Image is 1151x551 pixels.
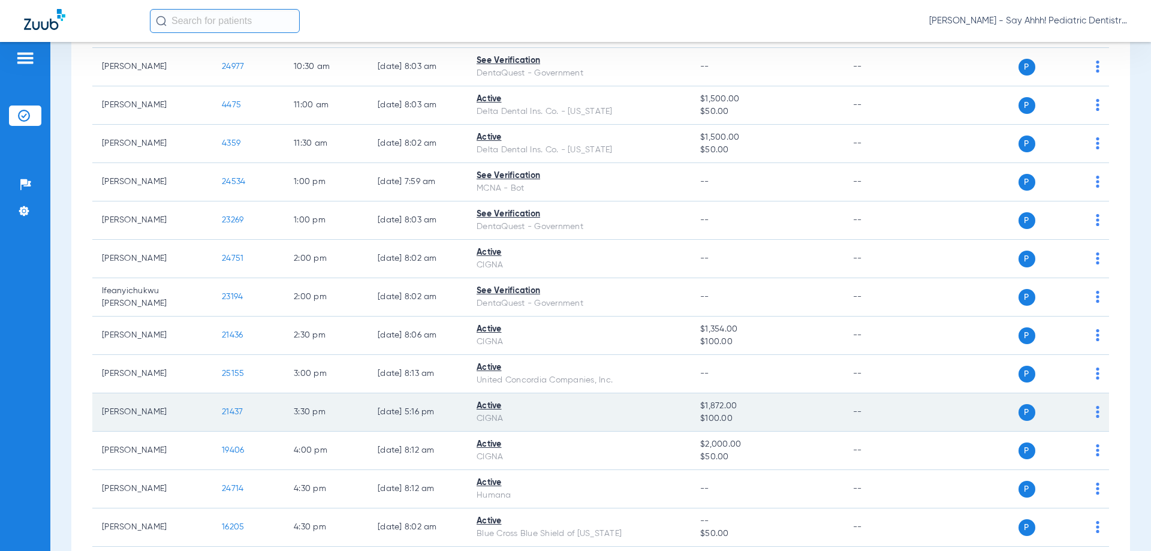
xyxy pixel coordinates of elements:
span: P [1019,59,1035,76]
img: group-dot-blue.svg [1096,252,1099,264]
span: 24751 [222,254,243,263]
span: $50.00 [700,144,833,156]
img: group-dot-blue.svg [1096,444,1099,456]
span: 24977 [222,62,244,71]
img: group-dot-blue.svg [1096,368,1099,380]
td: [PERSON_NAME] [92,48,212,86]
img: group-dot-blue.svg [1096,406,1099,418]
td: [DATE] 8:06 AM [368,317,467,355]
td: [PERSON_NAME] [92,470,212,508]
td: [PERSON_NAME] [92,125,212,163]
td: 2:30 PM [284,317,368,355]
td: [DATE] 8:12 AM [368,470,467,508]
td: 4:30 PM [284,508,368,547]
td: [PERSON_NAME] [92,393,212,432]
img: Search Icon [156,16,167,26]
td: [PERSON_NAME] [92,432,212,470]
div: United Concordia Companies, Inc. [477,374,681,387]
td: -- [843,432,924,470]
td: -- [843,201,924,240]
td: 11:30 AM [284,125,368,163]
span: $50.00 [700,528,833,540]
td: -- [843,508,924,547]
span: P [1019,136,1035,152]
td: -- [843,393,924,432]
img: group-dot-blue.svg [1096,329,1099,341]
td: -- [843,48,924,86]
div: CIGNA [477,259,681,272]
span: 23194 [222,293,243,301]
div: Blue Cross Blue Shield of [US_STATE] [477,528,681,540]
span: $100.00 [700,336,833,348]
td: 10:30 AM [284,48,368,86]
div: Delta Dental Ins. Co. - [US_STATE] [477,144,681,156]
span: P [1019,327,1035,344]
div: See Verification [477,55,681,67]
span: P [1019,212,1035,229]
td: [PERSON_NAME] [92,201,212,240]
img: group-dot-blue.svg [1096,61,1099,73]
td: 1:00 PM [284,201,368,240]
td: Ifeanyichukwu [PERSON_NAME] [92,278,212,317]
input: Search for patients [150,9,300,33]
span: $50.00 [700,106,833,118]
td: [DATE] 5:16 PM [368,393,467,432]
img: group-dot-blue.svg [1096,176,1099,188]
td: 2:00 PM [284,240,368,278]
div: See Verification [477,170,681,182]
td: -- [843,240,924,278]
span: 4359 [222,139,240,147]
td: [PERSON_NAME] [92,508,212,547]
span: 19406 [222,446,244,454]
div: Active [477,323,681,336]
span: -- [700,484,709,493]
img: group-dot-blue.svg [1096,291,1099,303]
span: P [1019,289,1035,306]
div: MCNA - Bot [477,182,681,195]
img: hamburger-icon [16,51,35,65]
div: DentaQuest - Government [477,297,681,310]
td: [DATE] 8:02 AM [368,278,467,317]
div: Active [477,400,681,413]
span: $1,872.00 [700,400,833,413]
td: -- [843,125,924,163]
span: -- [700,254,709,263]
span: 24714 [222,484,243,493]
div: DentaQuest - Government [477,67,681,80]
div: Delta Dental Ins. Co. - [US_STATE] [477,106,681,118]
span: 24534 [222,177,245,186]
span: -- [700,515,833,528]
span: 25155 [222,369,244,378]
span: [PERSON_NAME] - Say Ahhh! Pediatric Dentistry [929,15,1127,27]
div: Active [477,438,681,451]
img: group-dot-blue.svg [1096,214,1099,226]
td: [DATE] 8:02 AM [368,508,467,547]
td: -- [843,355,924,393]
span: $50.00 [700,451,833,463]
td: [DATE] 7:59 AM [368,163,467,201]
img: Zuub Logo [24,9,65,30]
td: [DATE] 8:03 AM [368,201,467,240]
td: 3:30 PM [284,393,368,432]
div: Active [477,93,681,106]
td: -- [843,278,924,317]
div: See Verification [477,208,681,221]
span: $1,354.00 [700,323,833,336]
td: [DATE] 8:03 AM [368,48,467,86]
span: P [1019,251,1035,267]
span: 21437 [222,408,243,416]
td: [PERSON_NAME] [92,163,212,201]
td: -- [843,470,924,508]
span: P [1019,366,1035,383]
td: [DATE] 8:13 AM [368,355,467,393]
img: group-dot-blue.svg [1096,99,1099,111]
div: Active [477,477,681,489]
td: 3:00 PM [284,355,368,393]
span: $1,500.00 [700,93,833,106]
span: $100.00 [700,413,833,425]
td: -- [843,317,924,355]
span: -- [700,369,709,378]
td: 1:00 PM [284,163,368,201]
div: CIGNA [477,413,681,425]
td: [DATE] 8:02 AM [368,125,467,163]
